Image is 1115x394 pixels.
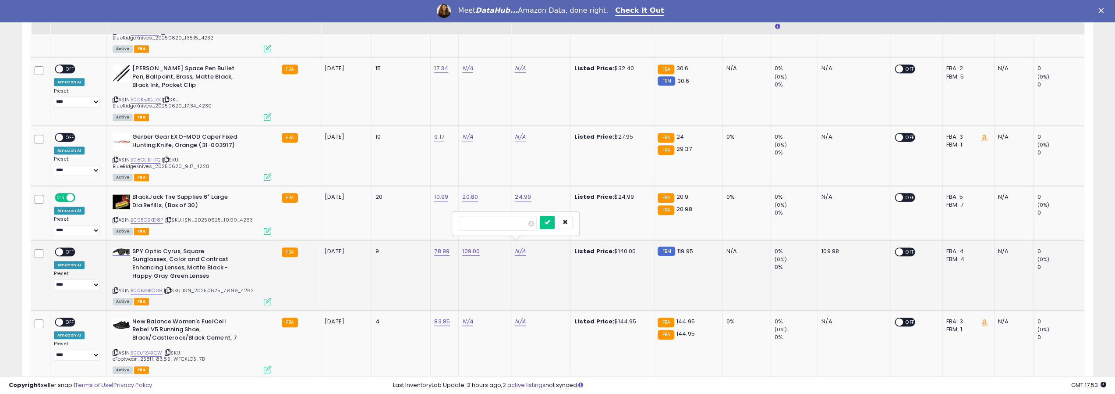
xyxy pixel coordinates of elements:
a: N/A [515,317,525,326]
div: 0 [1037,64,1084,72]
small: FBA [658,133,674,143]
small: FBA [658,205,674,215]
span: | SKU: eFootwear_25811_83.85_WFCXLO5_7B [113,349,205,362]
div: N/A [998,133,1027,141]
small: FBA [658,330,674,340]
div: FBA: 5 [946,193,988,201]
span: 119.95 [677,247,693,255]
div: Preset: [54,271,100,290]
a: B00K54CJZK [131,96,161,104]
small: FBA [282,318,298,327]
b: [PERSON_NAME] Space Pen Bullet Pen, Ballpoint, Brass, Matte Black, Black Ink, Pocket Clip [132,64,239,91]
div: 4 [375,318,424,326]
small: (0%) [1037,201,1050,208]
small: FBA [658,64,674,74]
div: 0 [1037,81,1084,89]
div: N/A [821,64,883,72]
div: 20 [375,193,424,201]
span: All listings currently available for purchase on Amazon [113,228,133,235]
div: N/A [998,247,1027,255]
span: | SKU: BlueRidgeKnives_20250620_135.15_4232 [113,28,213,41]
a: Privacy Policy [113,381,152,389]
div: 0% [726,133,764,141]
small: (0%) [775,256,787,263]
a: 78.99 [434,247,450,256]
div: 0% [775,318,818,326]
div: ASIN: [113,133,271,180]
div: 15 [375,64,424,72]
div: N/A [998,318,1027,326]
small: (0%) [775,141,787,148]
a: 24.99 [515,193,531,201]
div: N/A [821,133,883,141]
span: FBA [134,45,149,53]
div: FBM: 4 [946,255,988,263]
b: Gerber Gear EXO-MOD Caper Fixed Hunting Knife, Orange (31-003917) [132,133,239,151]
span: All listings currently available for purchase on Amazon [113,114,133,121]
strong: Copyright [9,381,41,389]
b: Listed Price: [574,247,614,255]
b: SPY Optic Cyrus, Square Sunglasses, Color and Contrast Enhancing Lenses, Matte Black - Happy Gray... [132,247,239,282]
div: FBM: 1 [946,326,988,333]
small: (0%) [1037,256,1050,263]
div: 0% [775,193,818,201]
span: OFF [63,318,77,326]
small: (0%) [1037,141,1050,148]
span: OFF [63,248,77,255]
a: B08CL1BH7Q [131,156,160,164]
b: Listed Price: [574,64,614,72]
div: Amazon AI [54,78,85,86]
div: N/A [821,193,883,201]
div: 0 [1037,149,1084,157]
div: N/A [726,247,764,255]
span: 30.6 [677,77,690,85]
span: FBA [134,114,149,121]
div: Amazon AI [54,147,85,154]
a: B0DJTZ4XGW [131,349,162,357]
div: FBA: 4 [946,247,988,255]
span: FBA [134,366,149,374]
span: | SKU: BlueRidgeKnives_20250620_9.17_4228 [113,156,209,169]
span: 30.6 [676,64,689,72]
div: FBM: 5 [946,73,988,81]
small: (0%) [775,201,787,208]
small: FBA [282,64,298,74]
div: Preset: [54,216,100,236]
div: [DATE] [325,247,360,255]
div: 0% [726,318,764,326]
div: [DATE] [325,193,360,201]
span: OFF [903,194,917,201]
span: OFF [903,65,917,73]
small: (0%) [1037,326,1050,333]
div: 0 [1037,333,1084,341]
a: N/A [462,64,473,73]
small: FBA [282,133,298,143]
div: 0% [775,149,818,157]
a: N/A [515,133,525,141]
div: N/A [998,64,1027,72]
a: 109.00 [462,247,480,256]
a: 17.34 [434,64,448,73]
div: Last InventoryLab Update: 2 hours ago, not synced. [393,381,1106,390]
a: N/A [462,317,473,326]
span: OFF [903,248,917,255]
span: All listings currently available for purchase on Amazon [113,174,133,181]
span: 144.95 [676,330,695,338]
div: N/A [998,193,1027,201]
div: 0% [775,133,818,141]
b: New Balance Women's FuelCell Rebel V5 Running Shoe, Black/Castlerock/Black Cement, 7 [132,318,239,344]
small: FBA [282,247,298,257]
small: FBM [658,76,675,86]
div: $140.00 [574,247,647,255]
span: ON [56,194,67,201]
a: 10.99 [434,193,448,201]
a: 83.85 [434,317,450,326]
span: 20.98 [676,205,692,213]
div: 0 [1037,263,1084,271]
small: Avg BB Share. [775,23,780,31]
div: FBA: 2 [946,64,988,72]
a: N/A [515,64,525,73]
div: 0 [1037,247,1084,255]
div: ASIN: [113,318,271,373]
div: FBM: 1 [946,141,988,149]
